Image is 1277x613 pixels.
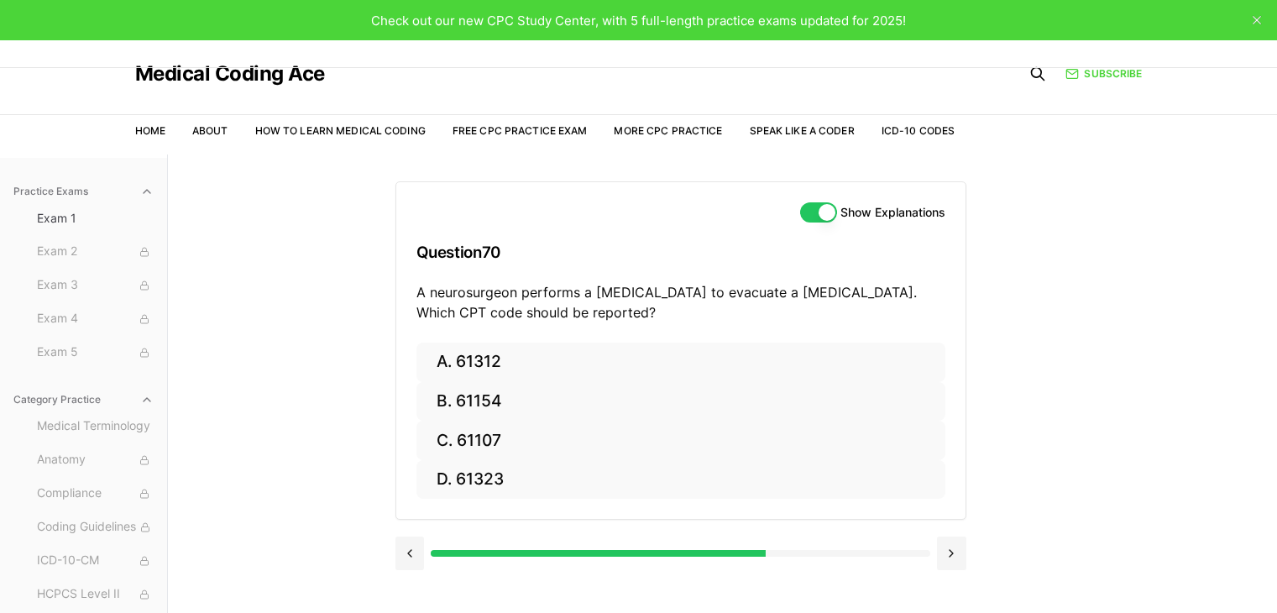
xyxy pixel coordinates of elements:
button: B. 61154 [416,382,945,422]
button: Anatomy [30,447,160,474]
button: Exam 3 [30,272,160,299]
button: HCPCS Level II [30,581,160,608]
span: Exam 2 [37,243,154,261]
span: HCPCS Level II [37,585,154,604]
p: A neurosurgeon performs a [MEDICAL_DATA] to evacuate a [MEDICAL_DATA]. Which CPT code should be r... [416,282,945,322]
a: Medical Coding Ace [135,64,325,84]
span: Coding Guidelines [37,518,154,537]
span: Check out our new CPC Study Center, with 5 full-length practice exams updated for 2025! [371,13,906,29]
button: A. 61312 [416,343,945,382]
button: Compliance [30,480,160,507]
a: Speak Like a Coder [750,124,855,137]
a: Home [135,124,165,137]
span: Medical Terminology [37,417,154,436]
button: Coding Guidelines [30,514,160,541]
span: Exam 5 [37,343,154,362]
span: Anatomy [37,451,154,469]
a: More CPC Practice [614,124,722,137]
span: Exam 3 [37,276,154,295]
span: ICD-10-CM [37,552,154,570]
span: Exam 1 [37,210,154,227]
button: D. 61323 [416,460,945,500]
button: Exam 2 [30,238,160,265]
button: Category Practice [7,386,160,413]
span: Exam 4 [37,310,154,328]
button: Practice Exams [7,178,160,205]
button: Exam 5 [30,339,160,366]
h3: Question 70 [416,228,945,277]
a: Subscribe [1065,66,1142,81]
button: close [1243,7,1270,34]
button: Medical Terminology [30,413,160,440]
button: Exam 1 [30,205,160,232]
a: Free CPC Practice Exam [453,124,588,137]
button: Exam 4 [30,306,160,333]
button: C. 61107 [416,421,945,460]
a: About [192,124,228,137]
span: Compliance [37,485,154,503]
label: Show Explanations [840,207,945,218]
a: How to Learn Medical Coding [255,124,426,137]
a: ICD-10 Codes [882,124,955,137]
button: ICD-10-CM [30,548,160,574]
